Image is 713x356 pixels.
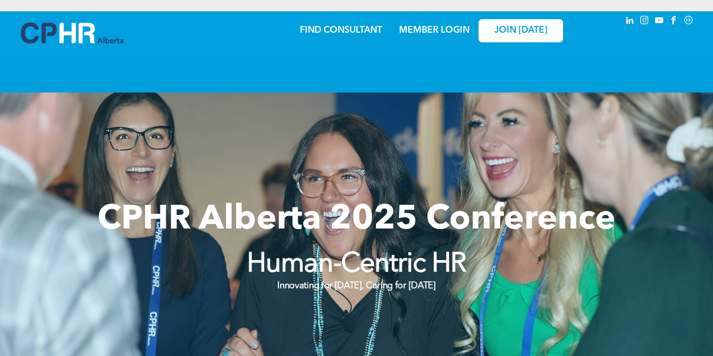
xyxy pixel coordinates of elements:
img: A blue and white logo for cp alberta [21,23,123,43]
a: JOIN [DATE] [479,19,563,42]
a: youtube [653,14,666,29]
a: facebook [668,14,680,29]
a: MEMBER LOGIN [399,26,470,35]
strong: Innovating for [DATE], Caring for [DATE] [277,282,435,291]
a: FIND CONSULTANT [300,26,382,35]
a: Social network [683,14,695,29]
a: linkedin [624,14,636,29]
span: JOIN [DATE] [494,25,547,36]
span: CPHR Alberta 2025 Conference [98,203,615,237]
a: instagram [639,14,651,29]
strong: Human-Centric HR [247,251,467,278]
